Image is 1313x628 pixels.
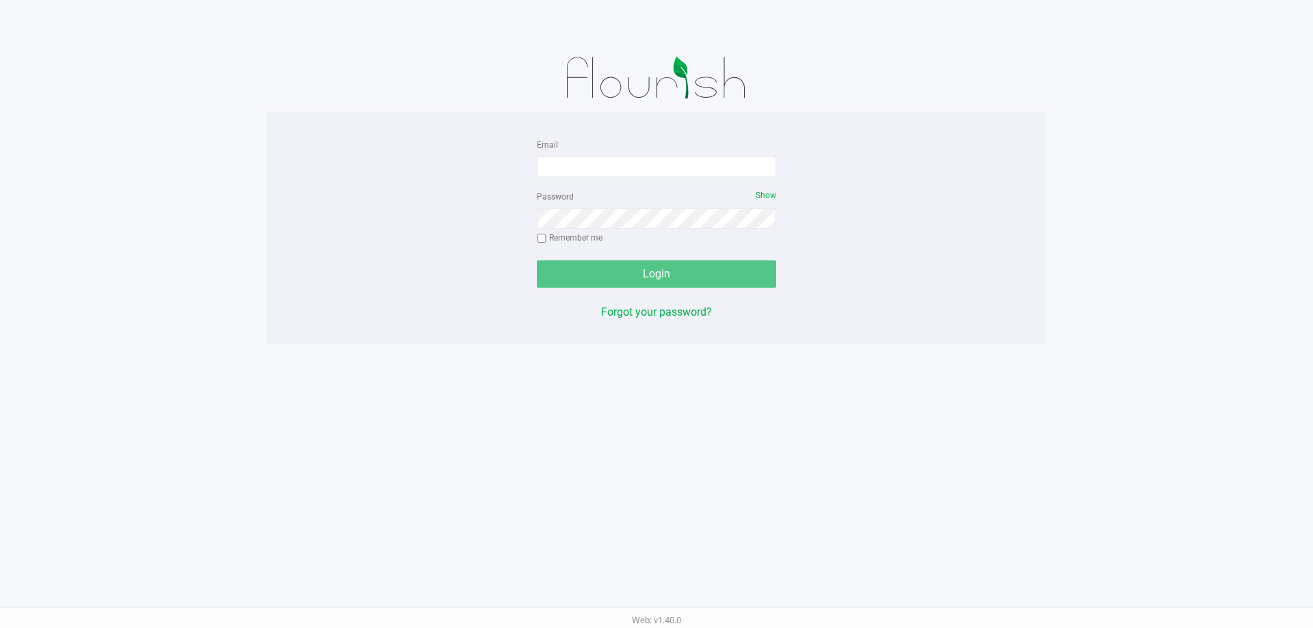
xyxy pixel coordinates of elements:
label: Email [537,139,558,151]
span: Web: v1.40.0 [632,615,681,625]
label: Remember me [537,232,602,244]
input: Remember me [537,234,546,243]
span: Show [756,191,776,200]
button: Forgot your password? [601,304,712,320]
label: Password [537,191,574,203]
